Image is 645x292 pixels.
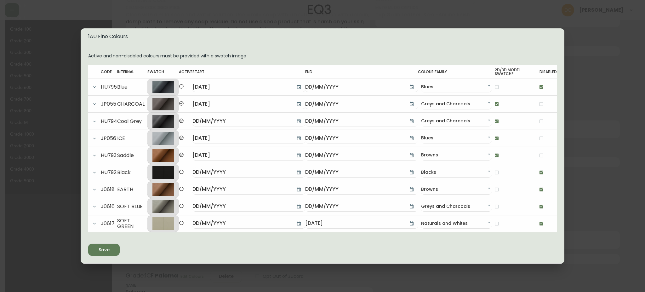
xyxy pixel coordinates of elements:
td: Cool Grey [117,113,147,130]
div: Greys and Charcoals [421,201,492,212]
th: Code [101,65,117,79]
td: J0618 [101,181,117,198]
input: DD/MM/YYYY [305,184,403,195]
td: HU792 [101,164,117,181]
input: DD/MM/YYYY [192,184,290,195]
td: CHARCOAL [117,96,147,113]
td: Saddle [117,147,147,164]
input: DD/MM/YYYY [305,167,403,178]
input: DD/MM/YYYY [192,99,290,109]
input: DD/MM/YYYY [192,150,290,161]
div: Naturals and Whites [421,219,492,229]
input: DD/MM/YYYY [305,116,403,126]
td: JP055 [101,96,117,113]
input: DD/MM/YYYY [192,133,290,143]
th: Internal [117,65,147,79]
td: EARTH [117,181,147,198]
th: Colour Family [418,65,495,79]
div: Blacks [421,167,492,178]
button: Save [88,244,120,256]
td: Blue [117,79,147,96]
div: Browns [421,184,492,195]
p: Active and non-disabled colours must be provided with a swatch image [88,53,557,59]
td: SOFT BLUE [117,198,147,215]
td: JP056 [101,130,117,147]
input: DD/MM/YYYY [192,167,290,178]
h5: 1AU Fino Colours [88,33,557,40]
th: 2D/3D Model Swatch? [495,65,539,79]
th: End [305,65,418,79]
div: Browns [421,150,492,161]
input: DD/MM/YYYY [305,201,403,212]
th: Start [192,65,305,79]
th: Swatch [147,65,179,79]
input: DD/MM/YYYY [192,82,290,92]
input: DD/MM/YYYY [192,219,290,229]
td: SOFT GREEN [117,215,147,232]
input: DD/MM/YYYY [192,201,290,212]
td: J0616 [101,198,117,215]
div: Greys and Charcoals [421,116,492,126]
input: DD/MM/YYYY [305,150,403,161]
input: DD/MM/YYYY [305,219,403,229]
td: Black [117,164,147,181]
td: HU795 [101,79,117,96]
th: Disabled [539,65,557,79]
input: DD/MM/YYYY [305,82,403,92]
div: Save [99,246,110,254]
input: DD/MM/YYYY [192,116,290,126]
th: Active [179,65,192,79]
div: Greys and Charcoals [421,99,492,109]
td: HU794 [101,113,117,130]
td: HU793 [101,147,117,164]
td: ICE [117,130,147,147]
div: Blues [421,82,492,92]
td: J0617 [101,215,117,232]
input: DD/MM/YYYY [305,133,403,143]
input: DD/MM/YYYY [305,99,403,109]
div: Blues [421,133,492,143]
